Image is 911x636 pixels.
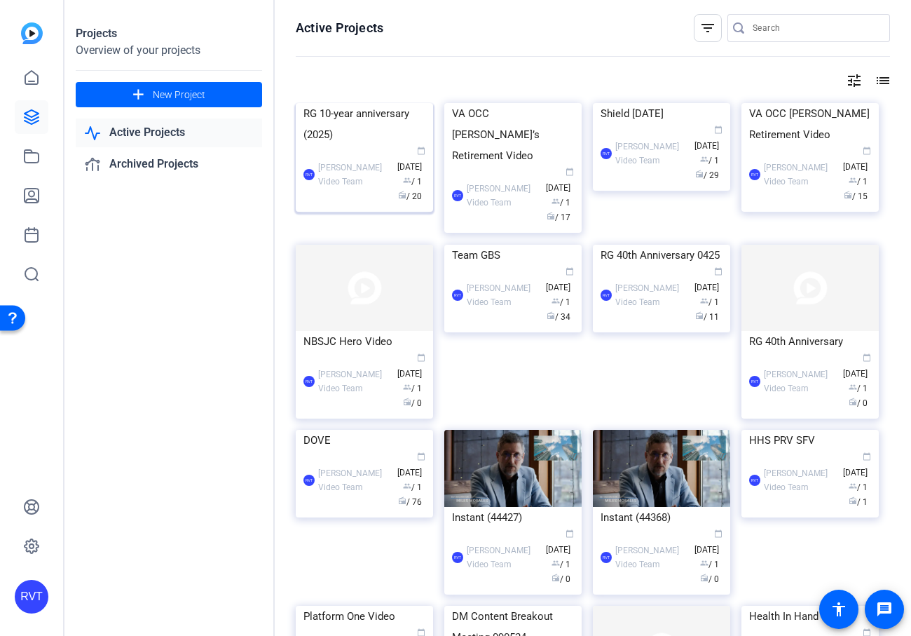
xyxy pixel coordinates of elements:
span: / 1 [700,560,719,569]
div: [PERSON_NAME] Video Team [318,367,390,395]
div: VA OCC [PERSON_NAME]’s Retirement Video [452,103,574,166]
span: / 17 [547,212,570,222]
span: / 1 [552,560,570,569]
div: RG 10-year anniversary (2025) [303,103,425,145]
span: [DATE] [397,354,425,379]
div: [PERSON_NAME] Video Team [764,161,836,189]
span: / 1 [552,297,570,307]
div: HHS PRV SFV [749,430,871,451]
div: RG 40th Anniversary 0425 [601,245,722,266]
div: RVT [749,376,760,387]
div: RVT [452,190,463,201]
div: DOVE [303,430,425,451]
div: [PERSON_NAME] Video Team [318,161,390,189]
span: / 15 [844,191,868,201]
span: / 1 [552,198,570,208]
div: RVT [601,552,612,563]
span: / 1 [849,384,868,393]
button: New Project [76,82,262,107]
div: NBSJC Hero Video [303,331,425,352]
mat-icon: add [130,86,147,104]
span: group [403,482,411,490]
span: / 1 [849,497,868,507]
span: / 20 [398,191,422,201]
div: RVT [601,148,612,159]
span: calendar_today [863,147,871,155]
span: / 1 [849,482,868,492]
span: / 0 [552,574,570,584]
span: / 1 [403,384,422,393]
span: / 0 [403,398,422,408]
span: / 76 [398,497,422,507]
div: RVT [303,376,315,387]
span: [DATE] [694,530,722,555]
span: radio [547,311,555,320]
span: radio [844,191,852,199]
span: group [849,482,857,490]
span: radio [547,212,555,220]
span: calendar_today [566,267,574,276]
a: Archived Projects [76,150,262,179]
div: [PERSON_NAME] Video Team [467,182,539,210]
span: group [403,383,411,391]
span: radio [849,398,857,406]
span: calendar_today [714,267,722,276]
input: Search [753,20,879,36]
div: RVT [749,169,760,180]
span: radio [695,170,704,178]
div: Projects [76,25,262,42]
span: radio [403,398,411,406]
img: blue-gradient.svg [21,22,43,44]
mat-icon: message [876,601,893,618]
span: calendar_today [417,452,425,461]
span: [DATE] [694,268,722,292]
span: / 34 [547,312,570,322]
span: / 1 [700,156,719,165]
div: RVT [303,475,315,486]
span: / 11 [695,312,719,322]
span: group [700,559,708,567]
span: / 1 [700,297,719,307]
span: group [403,176,411,184]
div: Overview of your projects [76,42,262,59]
mat-icon: accessibility [830,601,847,618]
div: Team GBS [452,245,574,266]
span: radio [700,574,708,582]
div: Instant (44368) [601,507,722,528]
h1: Active Projects [296,20,383,36]
div: Shield [DATE] [601,103,722,124]
span: radio [695,311,704,320]
div: [PERSON_NAME] Video Team [318,466,390,494]
span: [DATE] [546,530,574,555]
div: RVT [303,169,315,180]
span: [DATE] [546,268,574,292]
span: New Project [153,88,205,102]
span: calendar_today [417,353,425,362]
span: calendar_today [566,168,574,176]
span: / 1 [849,177,868,187]
div: RVT [452,552,463,563]
mat-icon: tune [846,72,863,89]
div: [PERSON_NAME] Video Team [764,367,836,395]
a: Active Projects [76,119,262,147]
span: group [552,197,560,205]
span: / 1 [403,177,422,187]
div: Health In Hand [749,606,871,627]
span: calendar_today [863,452,871,461]
span: radio [398,496,406,505]
div: Platform One Video [303,606,425,627]
div: RVT [452,290,463,301]
div: [PERSON_NAME] Video Team [764,466,836,494]
div: [PERSON_NAME] Video Team [467,543,539,571]
span: radio [398,191,406,199]
span: calendar_today [714,126,722,134]
div: RVT [601,290,612,301]
mat-icon: list [873,72,890,89]
mat-icon: filter_list [699,20,716,36]
span: / 29 [695,170,719,180]
span: group [849,383,857,391]
div: RVT [749,475,760,486]
span: group [700,297,708,305]
span: calendar_today [863,353,871,362]
span: calendar_today [566,529,574,538]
